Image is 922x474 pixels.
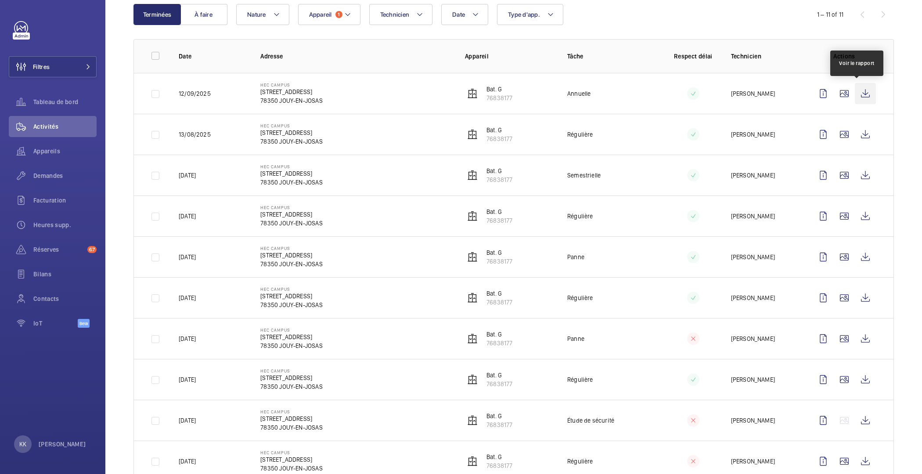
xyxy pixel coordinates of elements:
p: Bat. G [486,166,512,175]
p: [PERSON_NAME] [731,375,775,384]
p: Régulière [567,375,593,384]
p: Régulière [567,457,593,466]
img: elevator.svg [467,88,478,99]
p: Bat. G [486,412,512,420]
p: Bat. G [486,289,512,298]
p: 12/09/2025 [179,89,211,98]
span: Tableau de bord [33,98,97,106]
button: Appareil1 [298,4,360,25]
p: HEC CAMPUS [260,368,322,373]
p: Actions [813,52,876,61]
p: Adresse [260,52,451,61]
p: [STREET_ADDRESS] [260,292,322,300]
button: Terminées [133,4,181,25]
button: Date [441,4,488,25]
p: [STREET_ADDRESS] [260,414,322,423]
span: Heures supp. [33,221,97,229]
div: Voir le rapport [839,59,875,67]
p: HEC CAMPUS [260,205,322,210]
p: [DATE] [179,293,196,302]
span: Type d'app. [508,11,540,18]
p: [STREET_ADDRESS] [260,373,322,382]
span: Demandes [33,171,97,180]
p: HEC CAMPUS [260,164,322,169]
button: Type d'app. [497,4,563,25]
p: HEC CAMPUS [260,82,322,87]
span: IoT [33,319,78,328]
p: [PERSON_NAME] [731,253,775,261]
p: [DATE] [179,171,196,180]
p: 78350 JOUY-EN-JOSAS [260,260,322,268]
p: 76838177 [486,175,512,184]
p: Bat. G [486,248,512,257]
button: Nature [236,4,289,25]
span: Technicien [380,11,410,18]
p: [DATE] [179,375,196,384]
span: Filtres [33,62,50,71]
p: 78350 JOUY-EN-JOSAS [260,219,322,228]
p: 78350 JOUY-EN-JOSAS [260,341,322,350]
p: [DATE] [179,212,196,221]
span: Beta [78,319,90,328]
p: 76838177 [486,380,512,388]
span: Facturation [33,196,97,205]
button: À faire [180,4,227,25]
p: 78350 JOUY-EN-JOSAS [260,382,322,391]
p: 78350 JOUY-EN-JOSAS [260,96,322,105]
p: 78350 JOUY-EN-JOSAS [260,464,322,473]
img: elevator.svg [467,170,478,181]
p: Annuelle [567,89,591,98]
p: Appareil [465,52,553,61]
p: Bat. G [486,452,512,461]
p: [STREET_ADDRESS] [260,210,322,219]
p: 13/08/2025 [179,130,211,139]
p: 78350 JOUY-EN-JOSAS [260,423,322,432]
p: [STREET_ADDRESS] [260,251,322,260]
p: HEC CAMPUS [260,327,322,333]
p: [STREET_ADDRESS] [260,87,322,96]
p: HEC CAMPUS [260,409,322,414]
p: Technicien [731,52,799,61]
p: Panne [567,253,584,261]
p: 78350 JOUY-EN-JOSAS [260,300,322,309]
span: Contacts [33,294,97,303]
p: KK [19,440,26,449]
p: 76838177 [486,420,512,429]
p: [PERSON_NAME] [731,416,775,425]
p: [STREET_ADDRESS] [260,455,322,464]
p: HEC CAMPUS [260,123,322,128]
span: Appareil [309,11,332,18]
p: HEC CAMPUS [260,246,322,251]
p: Régulière [567,212,593,221]
span: 1 [335,11,342,18]
p: Étude de sécurité [567,416,614,425]
p: Bat. G [486,371,512,380]
p: Respect délai [670,52,717,61]
p: Bat. G [486,126,512,134]
p: [DATE] [179,416,196,425]
div: 1 – 11 of 11 [817,10,843,19]
p: HEC CAMPUS [260,450,322,455]
p: Bat. G [486,330,512,339]
p: [PERSON_NAME] [731,457,775,466]
img: elevator.svg [467,252,478,262]
p: 76838177 [486,298,512,307]
img: elevator.svg [467,293,478,303]
p: Panne [567,334,584,343]
p: Bat. G [486,85,512,94]
p: 76838177 [486,339,512,347]
p: [DATE] [179,334,196,343]
span: 67 [87,246,97,253]
img: elevator.svg [467,333,478,344]
p: Date [179,52,246,61]
img: elevator.svg [467,374,478,385]
p: [PERSON_NAME] [731,171,775,180]
p: [DATE] [179,457,196,466]
p: 76838177 [486,461,512,470]
p: 76838177 [486,134,512,143]
img: elevator.svg [467,211,478,221]
img: elevator.svg [467,129,478,140]
p: [STREET_ADDRESS] [260,169,322,178]
p: Régulière [567,293,593,302]
span: Réserves [33,245,84,254]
